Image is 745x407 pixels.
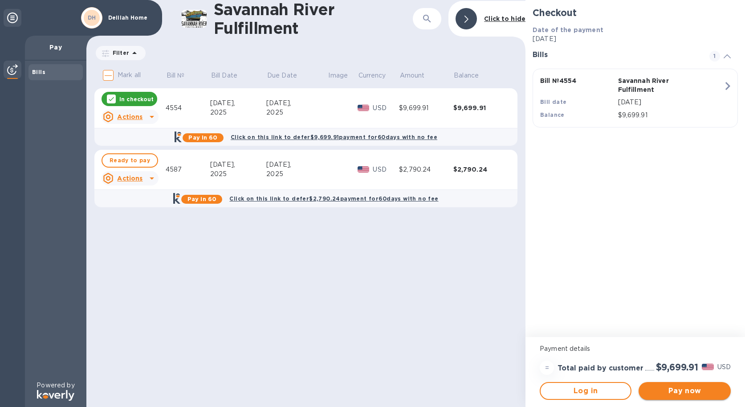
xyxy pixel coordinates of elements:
[110,155,150,166] span: Ready to pay
[37,390,74,401] img: Logo
[266,108,327,117] div: 2025
[267,71,309,80] span: Due Date
[540,361,554,375] div: =
[358,166,370,173] img: USD
[454,71,479,80] p: Balance
[266,169,327,179] div: 2025
[373,165,399,174] p: USD
[618,76,692,94] p: Savannah River Fulfillment
[540,382,631,400] button: Log in
[108,15,153,21] p: Delilah Home
[188,134,217,141] b: Pay in 60
[400,71,436,80] span: Amount
[399,103,453,113] div: $9,699.91
[639,382,730,400] button: Pay now
[88,14,96,21] b: DH
[533,26,603,33] b: Date of the payment
[118,70,141,80] p: Mark all
[558,364,643,373] h3: Total paid by customer
[618,98,723,107] p: [DATE]
[119,95,154,103] p: In checkout
[211,71,249,80] span: Bill Date
[646,386,723,396] span: Pay now
[166,165,210,174] div: 4587
[166,103,210,113] div: 4554
[540,76,615,85] p: Bill № 4554
[167,71,196,80] span: Bill №
[702,364,714,370] img: USD
[37,381,74,390] p: Powered by
[533,34,738,44] p: [DATE]
[548,386,623,396] span: Log in
[117,113,142,120] u: Actions
[540,111,565,118] b: Balance
[533,69,738,127] button: Bill №4554Savannah River FulfillmentBill date[DATE]Balance$9,699.91
[109,49,129,57] p: Filter
[266,99,327,108] div: [DATE],
[117,175,142,182] u: Actions
[373,103,399,113] p: USD
[229,195,438,202] b: Click on this link to defer $2,790.24 payment for 60 days with no fee
[267,71,297,80] p: Due Date
[358,105,370,111] img: USD
[540,99,567,105] b: Bill date
[102,153,158,168] button: Ready to pay
[231,134,437,140] b: Click on this link to defer $9,699.91 payment for 60 days with no fee
[400,71,425,80] p: Amount
[32,43,79,52] p: Pay
[210,160,266,169] div: [DATE],
[656,362,698,373] h2: $9,699.91
[32,69,45,75] b: Bills
[533,7,738,18] h2: Checkout
[328,71,348,80] p: Image
[717,362,731,372] p: USD
[167,71,185,80] p: Bill №
[399,165,453,174] div: $2,790.24
[210,108,266,117] div: 2025
[210,169,266,179] div: 2025
[454,71,490,80] span: Balance
[211,71,237,80] p: Bill Date
[358,71,386,80] p: Currency
[266,160,327,169] div: [DATE],
[533,51,699,59] h3: Bills
[618,111,723,120] p: $9,699.91
[210,99,266,108] div: [DATE],
[187,196,216,202] b: Pay in 60
[453,165,508,174] div: $2,790.24
[484,15,525,22] b: Click to hide
[540,344,731,354] p: Payment details
[709,51,720,62] span: 1
[453,103,508,112] div: $9,699.91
